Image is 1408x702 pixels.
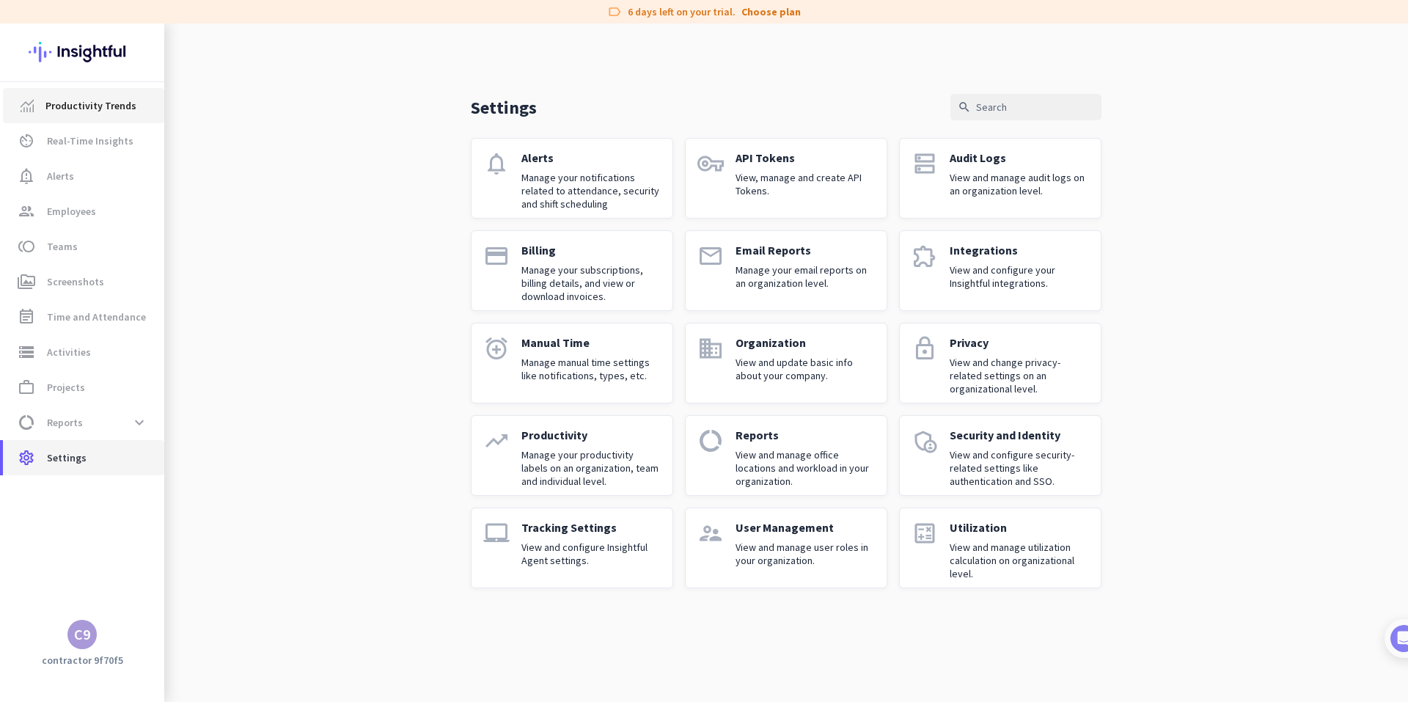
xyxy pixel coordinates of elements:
[521,263,661,303] p: Manage your subscriptions, billing details, and view or download invoices.
[736,171,875,197] p: View, manage and create API Tokens.
[471,323,673,403] a: alarm_addManual TimeManage manual time settings like notifications, types, etc.
[126,409,153,436] button: expand_more
[47,379,85,396] span: Projects
[18,273,35,290] i: perm_media
[950,335,1089,350] p: Privacy
[521,428,661,442] p: Productivity
[899,508,1101,588] a: calculateUtilizationView and manage utilization calculation on organizational level.
[950,94,1101,120] input: Search
[912,520,938,546] i: calculate
[685,508,887,588] a: supervisor_accountUser ManagementView and manage user roles in your organization.
[685,230,887,311] a: emailEmail ReportsManage your email reports on an organization level.
[950,171,1089,197] p: View and manage audit logs on an organization level.
[47,132,133,150] span: Real-Time Insights
[950,428,1089,442] p: Security and Identity
[47,449,87,467] span: Settings
[3,370,164,405] a: work_outlineProjects
[18,308,35,326] i: event_note
[18,343,35,361] i: storage
[899,415,1101,496] a: admin_panel_settingsSecurity and IdentityView and configure security-related settings like authen...
[912,243,938,269] i: extension
[521,150,661,165] p: Alerts
[18,132,35,150] i: av_timer
[521,171,661,211] p: Manage your notifications related to attendance, security and shift scheduling
[950,448,1089,488] p: View and configure security-related settings like authentication and SSO.
[18,167,35,185] i: notification_important
[736,150,875,165] p: API Tokens
[736,428,875,442] p: Reports
[18,238,35,255] i: toll
[950,150,1089,165] p: Audit Logs
[521,356,661,382] p: Manage manual time settings like notifications, types, etc.
[47,202,96,220] span: Employees
[912,150,938,177] i: dns
[950,263,1089,290] p: View and configure your Insightful integrations.
[950,243,1089,257] p: Integrations
[958,100,971,114] i: search
[736,335,875,350] p: Organization
[3,88,164,123] a: menu-itemProductivity Trends
[685,415,887,496] a: data_usageReportsView and manage office locations and workload in your organization.
[471,508,673,588] a: laptop_macTracking SettingsView and configure Insightful Agent settings.
[736,541,875,567] p: View and manage user roles in your organization.
[736,520,875,535] p: User Management
[950,520,1089,535] p: Utilization
[736,263,875,290] p: Manage your email reports on an organization level.
[18,414,35,431] i: data_usage
[607,4,622,19] i: label
[471,230,673,311] a: paymentBillingManage your subscriptions, billing details, and view or download invoices.
[899,323,1101,403] a: lockPrivacyView and change privacy-related settings on an organizational level.
[3,264,164,299] a: perm_mediaScreenshots
[3,158,164,194] a: notification_importantAlerts
[483,335,510,362] i: alarm_add
[74,627,90,642] div: C9
[483,428,510,454] i: trending_up
[483,150,510,177] i: notifications
[3,123,164,158] a: av_timerReal-Time Insights
[736,356,875,382] p: View and update basic info about your company.
[521,520,661,535] p: Tracking Settings
[521,541,661,567] p: View and configure Insightful Agent settings.
[3,299,164,334] a: event_noteTime and Attendance
[950,541,1089,580] p: View and manage utilization calculation on organizational level.
[47,273,104,290] span: Screenshots
[3,334,164,370] a: storageActivities
[471,96,537,119] p: Settings
[741,4,801,19] a: Choose plan
[3,405,164,440] a: data_usageReportsexpand_more
[521,335,661,350] p: Manual Time
[29,23,136,81] img: Insightful logo
[3,229,164,264] a: tollTeams
[912,428,938,454] i: admin_panel_settings
[697,428,724,454] i: data_usage
[685,138,887,219] a: vpn_keyAPI TokensView, manage and create API Tokens.
[912,335,938,362] i: lock
[47,308,146,326] span: Time and Attendance
[18,379,35,396] i: work_outline
[736,243,875,257] p: Email Reports
[736,448,875,488] p: View and manage office locations and workload in your organization.
[471,415,673,496] a: trending_upProductivityManage your productivity labels on an organization, team and individual le...
[521,243,661,257] p: Billing
[18,449,35,467] i: settings
[18,202,35,220] i: group
[21,99,34,112] img: menu-item
[483,520,510,546] i: laptop_mac
[521,448,661,488] p: Manage your productivity labels on an organization, team and individual level.
[471,138,673,219] a: notificationsAlertsManage your notifications related to attendance, security and shift scheduling
[47,343,91,361] span: Activities
[697,520,724,546] i: supervisor_account
[3,440,164,475] a: settingsSettings
[697,243,724,269] i: email
[899,230,1101,311] a: extensionIntegrationsView and configure your Insightful integrations.
[697,335,724,362] i: domain
[899,138,1101,219] a: dnsAudit LogsView and manage audit logs on an organization level.
[950,356,1089,395] p: View and change privacy-related settings on an organizational level.
[697,150,724,177] i: vpn_key
[47,167,74,185] span: Alerts
[45,97,136,114] span: Productivity Trends
[47,238,78,255] span: Teams
[3,194,164,229] a: groupEmployees
[685,323,887,403] a: domainOrganizationView and update basic info about your company.
[47,414,83,431] span: Reports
